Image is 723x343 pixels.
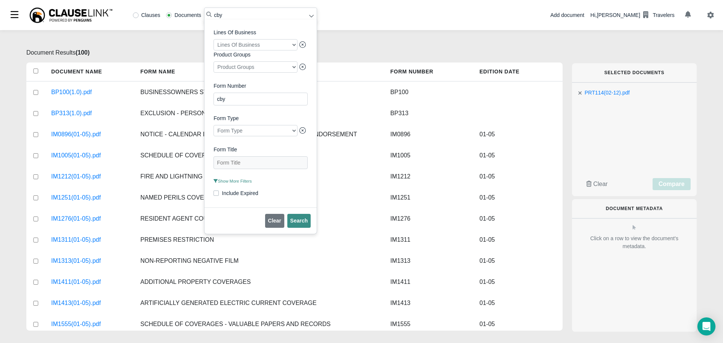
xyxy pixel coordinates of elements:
a: IM1555(01-05).pdf [51,320,101,329]
span: Show More Filters [214,179,252,183]
div: 01-05 [473,293,563,314]
label: Include Expired [214,191,258,196]
div: Click on a row to view the document's metadata. [578,235,691,250]
input: Form Title [214,156,308,169]
a: IM1311(01-05).pdf [51,235,101,244]
div: 01-05 [473,271,563,293]
div: IM1212 [384,166,474,187]
h5: Form Number [384,63,474,81]
div: BUSINESSOWNERS STANDARD POLICY [134,82,384,103]
div: 01-05 [473,187,563,208]
span: Clear [268,218,281,224]
div: ARTIFICIALLY GENERATED ELECTRIC CURRENT COVERAGE [134,293,384,314]
button: Search [287,214,311,228]
button: Compare [653,178,691,190]
div: Open Intercom Messenger [697,317,715,335]
div: Hi, [PERSON_NAME] [590,9,674,21]
div: PREMISES RESTRICTION [134,229,384,250]
div: IM1005 [384,145,474,166]
div: Travelers [653,11,674,19]
div: 01-05 [473,124,563,145]
div: NOTICE - CALENDAR DATE OR TIME FAILURE EXCLUSION ENDORSEMENT [134,124,384,145]
div: IM0896 [384,124,474,145]
h5: Edition Date [473,63,563,81]
a: IM1276(01-05).pdf [51,214,101,223]
div: NON-REPORTING NEGATIVE FILM [134,250,384,271]
a: BP313(1.0).pdf [51,109,92,118]
p: Document Results [26,48,563,57]
button: Clear [265,214,284,228]
label: Lines Of Business [214,29,308,37]
div: BP100 [384,82,474,103]
div: Form Type [214,125,297,136]
div: BP313 [384,103,474,124]
div: ADDITIONAL PROPERTY COVERAGES [134,271,384,293]
div: IM1276 [384,208,474,229]
div: RESIDENT AGENT COUNTERSIGNATURE [134,208,384,229]
span: Remove Document from Selection [578,90,582,96]
label: Documents [166,12,201,18]
button: Clear [578,178,616,190]
a: IM1251(01-05).pdf [51,193,101,202]
a: IM0896(01-05).pdf [51,130,101,139]
label: Form Number [214,82,308,90]
input: Search library... [204,8,317,23]
label: Form Title [214,146,308,154]
a: BP100(1.0).pdf [51,88,92,97]
div: IM1411 [384,271,474,293]
b: ( 100 ) [76,49,90,56]
img: ClauseLink [29,7,113,24]
div: IM1251 [384,187,474,208]
h6: Document Metadata [584,206,685,211]
span: Search [290,218,308,224]
h6: Selected Documents [584,70,685,75]
div: 01-05 [473,229,563,250]
label: Form Type [214,114,308,122]
div: Product Groups [214,61,297,73]
span: PRT114(02-12).pdf [585,90,630,96]
div: Add document [550,11,584,19]
div: 01-05 [473,145,563,166]
a: IM1313(01-05).pdf [51,256,101,265]
h5: Document Name [45,63,134,81]
div: EXCLUSION - PERSONAL INJURY LIABILITY [134,103,384,124]
div: Lines Of Business [214,39,297,50]
div: 01-05 [473,166,563,187]
div: FIRE AND LIGHTNING EXCLUSION [134,166,384,187]
h5: Form Name [134,63,384,81]
span: Compare [659,181,685,187]
a: IM1411(01-05).pdf [51,277,101,287]
div: 01-05 [473,250,563,271]
label: Clauses [133,12,160,18]
span: Clear [593,181,607,187]
div: 01-05 [473,208,563,229]
input: Form Number [214,93,308,105]
div: IM1311 [384,229,474,250]
div: SCHEDULE OF COVERAGES - VALUABLE PAPERS AND RECORDS [134,314,384,335]
div: NAMED PERILS COVERAGE [134,187,384,208]
div: IM1313 [384,250,474,271]
div: SCHEDULE OF COVERAGES - ACCOUNTS RECEIVABLE [134,145,384,166]
div: 01-05 [473,314,563,335]
div: IM1555 [384,314,474,335]
a: IM1413(01-05).pdf [51,299,101,308]
div: IM1413 [384,293,474,314]
a: IM1005(01-05).pdf [51,151,101,160]
label: Product Groups [214,51,308,59]
a: IM1212(01-05).pdf [51,172,101,181]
